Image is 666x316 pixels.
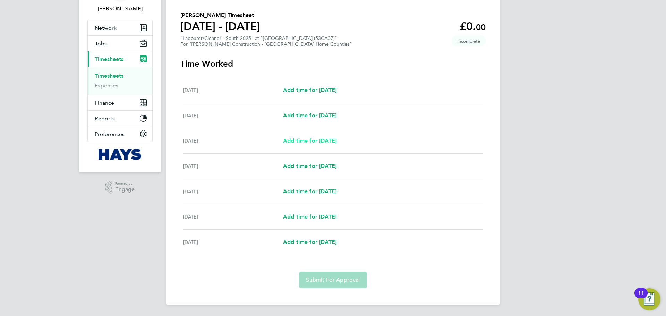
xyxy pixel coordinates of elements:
[95,56,123,62] span: Timesheets
[115,187,135,193] span: Engage
[88,51,152,67] button: Timesheets
[115,181,135,187] span: Powered by
[183,187,283,196] div: [DATE]
[88,95,152,110] button: Finance
[87,149,153,160] a: Go to home page
[88,67,152,95] div: Timesheets
[183,238,283,246] div: [DATE]
[180,11,260,19] h2: [PERSON_NAME] Timesheet
[95,40,107,47] span: Jobs
[283,112,336,119] span: Add time for [DATE]
[283,162,336,170] a: Add time for [DATE]
[88,36,152,51] button: Jobs
[88,20,152,35] button: Network
[95,82,118,89] a: Expenses
[460,20,486,33] app-decimal: £0.
[283,188,336,195] span: Add time for [DATE]
[283,187,336,196] a: Add time for [DATE]
[638,288,660,310] button: Open Resource Center, 11 new notifications
[87,5,153,13] span: Brook Hyndman
[183,86,283,94] div: [DATE]
[95,131,125,137] span: Preferences
[95,72,123,79] a: Timesheets
[95,100,114,106] span: Finance
[88,111,152,126] button: Reports
[283,137,336,144] span: Add time for [DATE]
[180,58,486,69] h3: Time Worked
[283,213,336,220] span: Add time for [DATE]
[283,111,336,120] a: Add time for [DATE]
[452,35,486,47] span: This timesheet is Incomplete.
[180,35,352,47] div: "Labourer/Cleaner - South 2025" at "[GEOGRAPHIC_DATA] (53CA07)"
[283,213,336,221] a: Add time for [DATE]
[283,137,336,145] a: Add time for [DATE]
[283,238,336,246] a: Add time for [DATE]
[476,22,486,32] span: 00
[283,86,336,94] a: Add time for [DATE]
[183,111,283,120] div: [DATE]
[638,293,644,302] div: 11
[183,137,283,145] div: [DATE]
[95,115,115,122] span: Reports
[283,87,336,93] span: Add time for [DATE]
[283,163,336,169] span: Add time for [DATE]
[99,149,142,160] img: hays-logo-retina.png
[180,19,260,33] h1: [DATE] - [DATE]
[95,25,117,31] span: Network
[183,162,283,170] div: [DATE]
[283,239,336,245] span: Add time for [DATE]
[88,126,152,142] button: Preferences
[105,181,135,194] a: Powered byEngage
[180,41,352,47] div: For "[PERSON_NAME] Construction - [GEOGRAPHIC_DATA] Home Counties"
[183,213,283,221] div: [DATE]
